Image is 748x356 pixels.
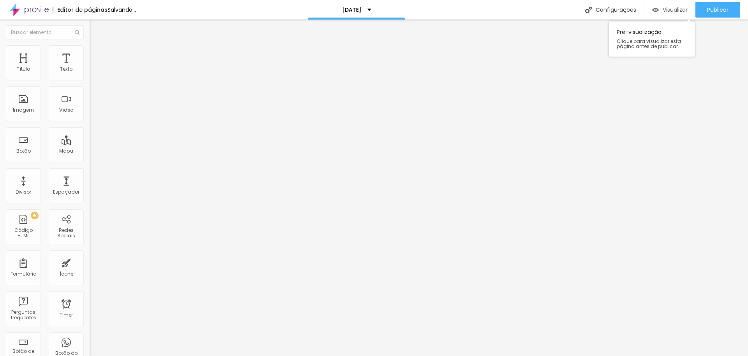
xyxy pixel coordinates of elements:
[60,312,73,318] div: Timer
[13,107,34,113] div: Imagem
[90,20,748,356] iframe: Editor
[17,66,30,72] div: Título
[53,7,108,12] div: Editor de páginas
[707,7,729,13] span: Publicar
[652,7,659,13] img: view-1.svg
[53,189,79,195] div: Espaçador
[11,271,36,277] div: Formulário
[617,39,687,49] span: Clique para visualizar esta página antes de publicar.
[663,7,688,13] span: Visualizar
[342,7,362,12] p: [DATE]
[60,271,73,277] div: Ícone
[585,7,592,13] img: Icone
[609,21,695,57] div: Pre-visualização
[51,228,81,239] div: Redes Sociais
[59,107,73,113] div: Vídeo
[75,30,79,35] img: Icone
[60,66,72,72] div: Texto
[108,7,136,12] div: Salvando...
[6,25,84,39] input: Buscar elemento
[16,189,31,195] div: Divisor
[8,310,39,321] div: Perguntas frequentes
[8,228,39,239] div: Código HTML
[644,2,695,18] button: Visualizar
[695,2,740,18] button: Publicar
[16,148,31,154] div: Botão
[59,148,73,154] div: Mapa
